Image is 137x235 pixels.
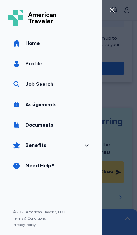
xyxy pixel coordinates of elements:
button: Benefits [8,136,94,154]
div: Job Search [25,80,53,88]
a: Need Help? [8,157,94,175]
span: American Traveler [28,11,56,24]
span: Documents [25,121,53,129]
a: Profile [8,55,94,73]
a: Job Search [8,75,94,93]
span: Home [25,40,40,47]
span: Need Help? [25,162,54,170]
span: Benefits [25,142,46,149]
span: Profile [25,60,42,68]
a: Assignments [8,96,94,114]
span: © 2025 American Traveler, LLC [13,209,89,215]
a: Home [8,34,94,52]
a: Terms & Conditions [13,216,89,221]
span: Assignments [25,101,57,108]
a: Privacy Policy [13,222,89,227]
a: Documents [8,116,94,134]
img: Logo [8,10,23,26]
